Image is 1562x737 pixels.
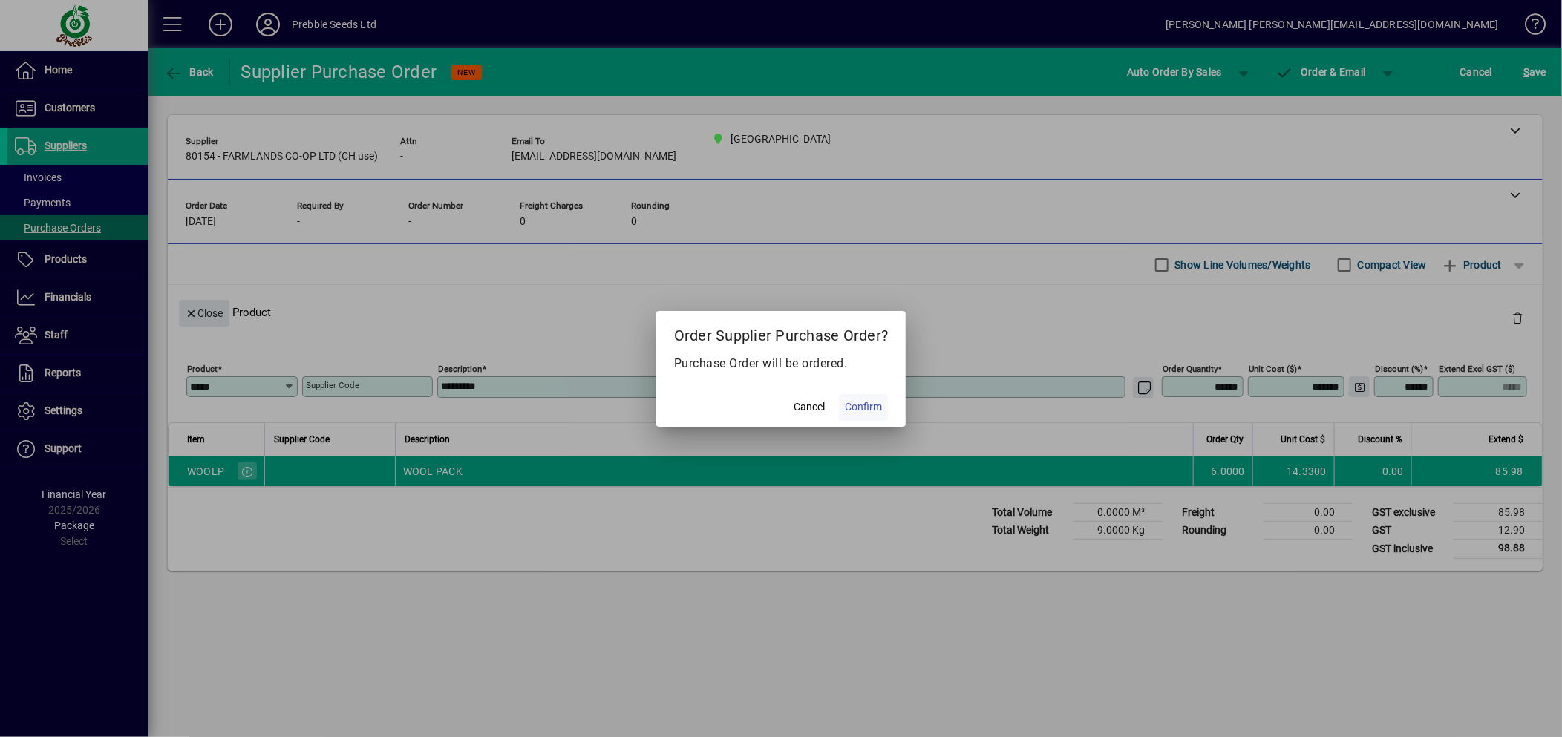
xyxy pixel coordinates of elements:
h2: Order Supplier Purchase Order? [656,311,906,354]
p: Purchase Order will be ordered. [674,355,889,373]
span: Cancel [794,399,825,415]
span: Confirm [845,399,882,415]
button: Cancel [785,394,833,421]
button: Confirm [839,394,888,421]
